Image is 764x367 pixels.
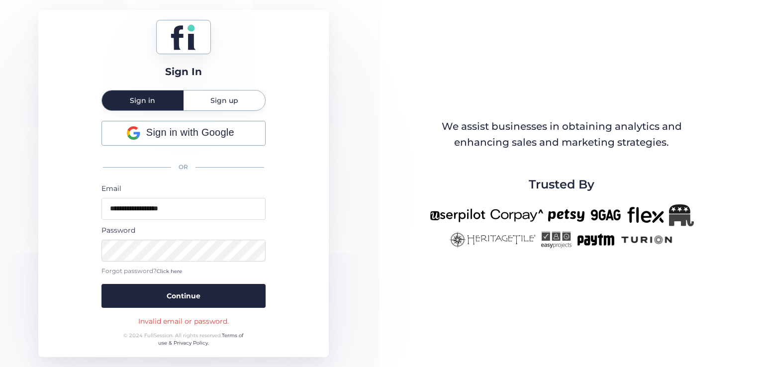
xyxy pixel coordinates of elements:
img: petsy-new.png [548,204,584,226]
span: Sign in with Google [146,125,234,140]
div: Forgot password? [101,267,266,276]
img: Republicanlogo-bw.png [669,204,694,226]
img: heritagetile-new.png [449,231,536,248]
span: Trusted By [529,175,594,194]
button: Continue [101,284,266,308]
div: Password [101,225,266,236]
div: © 2024 FullSession. All rights reserved. [119,332,248,347]
img: flex-new.png [627,204,664,226]
span: Sign in [130,97,155,104]
div: Email [101,183,266,194]
img: turion-new.png [620,231,674,248]
span: Click here [157,268,182,275]
img: paytm-new.png [576,231,615,248]
div: Sign In [165,64,202,80]
div: We assist businesses in obtaining analytics and enhancing sales and marketing strategies. [430,119,693,150]
img: 9gag-new.png [589,204,622,226]
img: corpay-new.png [490,204,543,226]
div: OR [101,157,266,178]
span: Continue [167,290,200,301]
div: Invalid email or password. [138,316,229,327]
img: userpilot-new.png [430,204,485,226]
img: easyprojects-new.png [541,231,572,248]
span: Sign up [210,97,238,104]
